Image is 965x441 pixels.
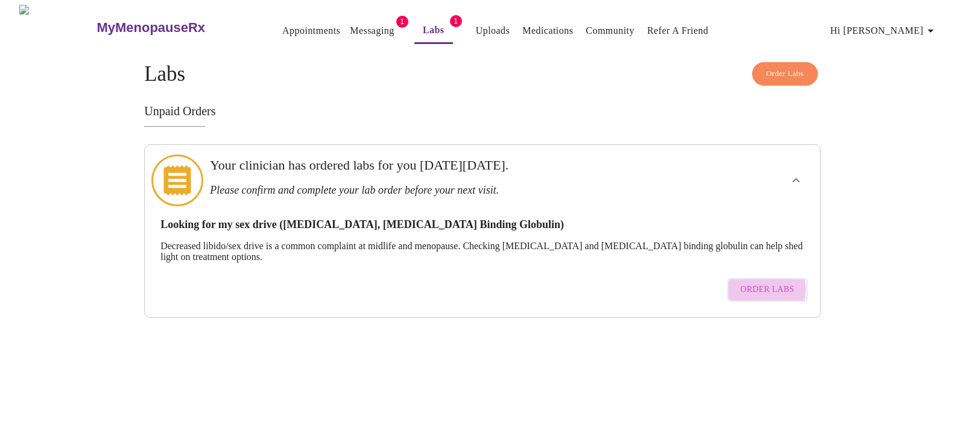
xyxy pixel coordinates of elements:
button: Order Labs [727,278,808,302]
a: MyMenopauseRx [95,7,253,49]
span: Hi [PERSON_NAME] [831,22,938,39]
button: Refer a Friend [642,19,713,43]
a: Uploads [476,22,510,39]
a: Labs [423,22,445,39]
button: show more [782,166,811,195]
button: Hi [PERSON_NAME] [826,19,943,43]
a: Appointments [282,22,340,39]
a: Medications [522,22,573,39]
h3: Looking for my sex drive ([MEDICAL_DATA], [MEDICAL_DATA] Binding Globulin) [160,218,805,231]
p: Decreased libido/sex drive is a common complaint at midlife and menopause. Checking [MEDICAL_DATA... [160,241,805,262]
button: Messaging [345,19,399,43]
button: Community [581,19,639,43]
button: Appointments [277,19,345,43]
img: MyMenopauseRx Logo [19,5,95,50]
h3: Please confirm and complete your lab order before your next visit. [210,184,690,197]
h4: Labs [144,62,821,86]
button: Uploads [471,19,515,43]
span: Order Labs [766,67,804,81]
h3: Your clinician has ordered labs for you [DATE][DATE]. [210,157,690,173]
a: Refer a Friend [647,22,709,39]
h3: Unpaid Orders [144,104,821,118]
a: Messaging [350,22,394,39]
button: Labs [414,18,453,44]
span: Order Labs [741,282,794,297]
span: 1 [450,15,462,27]
span: 1 [396,16,408,28]
a: Order Labs [724,272,811,308]
button: Medications [517,19,578,43]
a: Community [586,22,634,39]
h3: MyMenopauseRx [96,20,205,36]
button: Order Labs [752,62,818,86]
